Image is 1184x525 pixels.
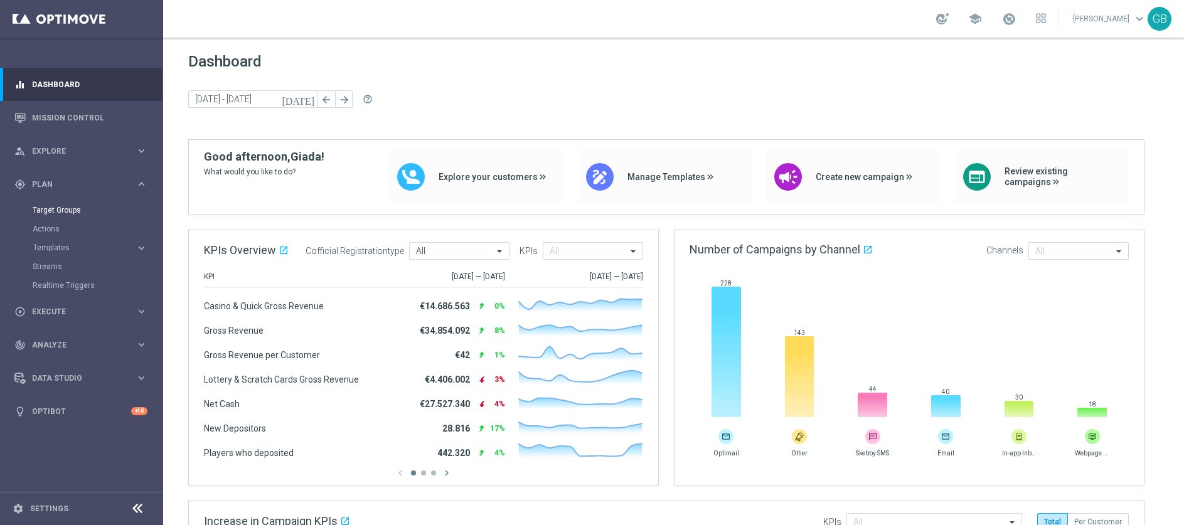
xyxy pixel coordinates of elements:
a: Mission Control [32,101,147,134]
span: Explore [32,147,136,155]
div: Templates [33,244,136,252]
div: Data Studio [14,373,136,384]
button: gps_fixed Plan keyboard_arrow_right [14,179,148,189]
i: keyboard_arrow_right [136,339,147,351]
span: Analyze [32,341,136,349]
i: gps_fixed [14,179,26,190]
button: Data Studio keyboard_arrow_right [14,373,148,383]
div: Actions [33,220,162,238]
button: play_circle_outline Execute keyboard_arrow_right [14,307,148,317]
button: lightbulb Optibot +10 [14,406,148,416]
div: Execute [14,306,136,317]
a: Realtime Triggers [33,280,131,290]
span: Execute [32,308,136,316]
i: keyboard_arrow_right [136,372,147,384]
button: Mission Control [14,113,148,123]
a: Settings [30,505,68,512]
span: Data Studio [32,374,136,382]
div: Plan [14,179,136,190]
i: equalizer [14,79,26,90]
div: +10 [131,407,147,415]
i: settings [13,503,24,514]
a: Optibot [32,395,131,428]
div: Streams [33,257,162,276]
div: Analyze [14,339,136,351]
i: track_changes [14,339,26,351]
i: play_circle_outline [14,306,26,317]
a: Actions [33,224,131,234]
div: Realtime Triggers [33,276,162,295]
a: Target Groups [33,205,131,215]
div: Explore [14,146,136,157]
i: person_search [14,146,26,157]
i: keyboard_arrow_right [136,305,147,317]
button: Templates keyboard_arrow_right [33,243,148,253]
div: GB [1148,7,1171,31]
a: Streams [33,262,131,272]
span: keyboard_arrow_down [1133,12,1146,26]
button: person_search Explore keyboard_arrow_right [14,146,148,156]
button: equalizer Dashboard [14,80,148,90]
div: Mission Control [14,101,147,134]
a: [PERSON_NAME]keyboard_arrow_down [1072,9,1148,28]
i: keyboard_arrow_right [136,178,147,190]
i: keyboard_arrow_right [136,145,147,157]
span: school [968,12,982,26]
span: Plan [32,181,136,188]
div: Optibot [14,395,147,428]
i: lightbulb [14,406,26,417]
i: keyboard_arrow_right [136,242,147,254]
div: Templates [33,238,162,257]
div: Dashboard [14,68,147,101]
a: Dashboard [32,68,147,101]
div: Target Groups [33,201,162,220]
button: track_changes Analyze keyboard_arrow_right [14,340,148,350]
span: Templates [33,244,123,252]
